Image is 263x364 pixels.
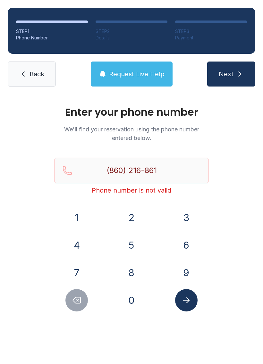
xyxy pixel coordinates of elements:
button: Submit lookup form [175,289,198,311]
button: 8 [120,261,143,284]
div: Phone Number [16,35,88,41]
button: 7 [65,261,88,284]
div: Details [96,35,167,41]
p: We'll find your reservation using the phone number entered below. [55,125,208,142]
button: 2 [120,206,143,229]
div: Phone number is not valid [55,186,208,195]
button: 3 [175,206,198,229]
button: 9 [175,261,198,284]
button: 0 [120,289,143,311]
span: Next [219,70,233,79]
button: Delete number [65,289,88,311]
input: Reservation phone number [55,158,208,183]
div: STEP 2 [96,28,167,35]
button: 4 [65,234,88,256]
button: 1 [65,206,88,229]
div: Payment [175,35,247,41]
span: Request Live Help [109,70,165,79]
h1: Enter your phone number [55,107,208,117]
button: 6 [175,234,198,256]
div: STEP 3 [175,28,247,35]
div: STEP 1 [16,28,88,35]
button: 5 [120,234,143,256]
span: Back [30,70,44,79]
